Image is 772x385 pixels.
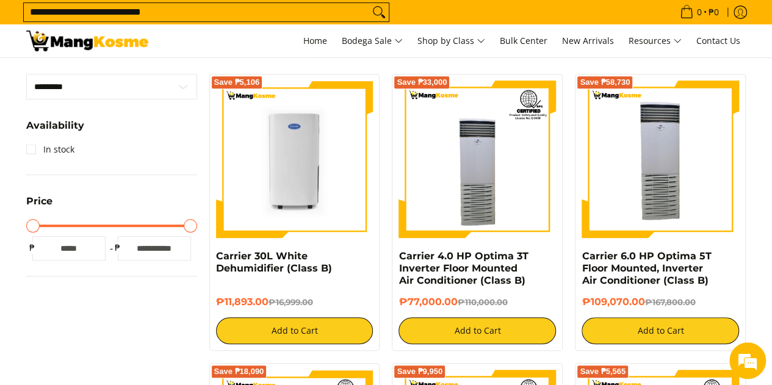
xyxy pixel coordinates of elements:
[269,297,313,307] del: ₱16,999.00
[399,250,528,286] a: Carrier 4.0 HP Optima 3T Inverter Floor Mounted Air Conditioner (Class B)
[629,34,682,49] span: Resources
[690,24,746,57] a: Contact Us
[582,317,739,344] button: Add to Cart
[580,368,626,375] span: Save ₱5,565
[580,79,630,86] span: Save ₱58,730
[216,250,332,274] a: Carrier 30L White Dehumidifier (Class B)
[26,121,84,140] summary: Open
[582,296,739,308] h6: ₱109,070.00
[417,34,485,49] span: Shop by Class
[644,297,695,307] del: ₱167,800.00
[216,317,373,344] button: Add to Cart
[342,34,403,49] span: Bodega Sale
[582,250,711,286] a: Carrier 6.0 HP Optima 5T Floor Mounted, Inverter Air Conditioner (Class B)
[562,35,614,46] span: New Arrivals
[494,24,554,57] a: Bulk Center
[336,24,409,57] a: Bodega Sale
[297,24,333,57] a: Home
[695,8,704,16] span: 0
[457,297,507,307] del: ₱110,000.00
[696,35,740,46] span: Contact Us
[707,8,721,16] span: ₱0
[26,196,52,206] span: Price
[214,368,264,375] span: Save ₱18,090
[399,81,556,238] img: Carrier 4.0 HP Optima 3T Inverter Floor Mounted Air Conditioner (Class B)
[399,296,556,308] h6: ₱77,000.00
[397,79,447,86] span: Save ₱33,000
[216,296,373,308] h6: ₱11,893.00
[26,31,148,51] img: Search: 23 results found for &quot;carrier 30l white dehumidifier&quot; | Mang Kosme
[216,81,373,238] img: Carrier 30L White Dehumidifier (Class B)
[303,35,327,46] span: Home
[582,81,739,238] img: Carrier 6.0 HP Optima 5T Floor Mounted, Inverter Air Conditioner (Class B)
[556,24,620,57] a: New Arrivals
[397,368,442,375] span: Save ₱9,950
[161,24,746,57] nav: Main Menu
[26,242,38,254] span: ₱
[214,79,260,86] span: Save ₱5,106
[411,24,491,57] a: Shop by Class
[369,3,389,21] button: Search
[26,140,74,159] a: In stock
[26,196,52,215] summary: Open
[399,317,556,344] button: Add to Cart
[676,5,723,19] span: •
[622,24,688,57] a: Resources
[500,35,547,46] span: Bulk Center
[26,121,84,131] span: Availability
[112,242,124,254] span: ₱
